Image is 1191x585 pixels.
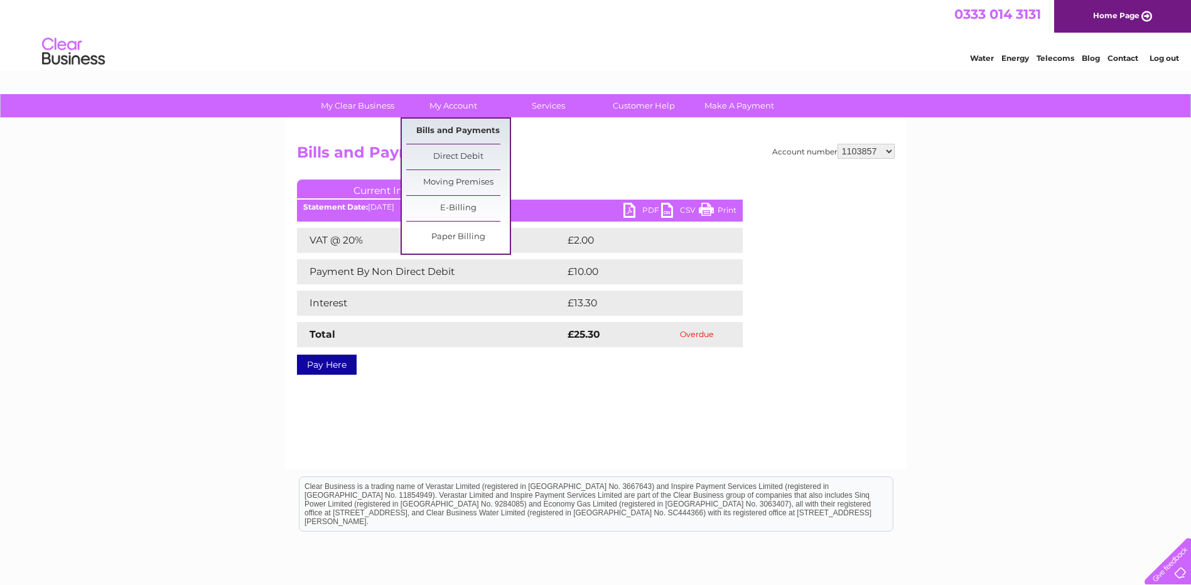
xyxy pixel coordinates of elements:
h2: Bills and Payments [297,144,895,168]
a: PDF [623,203,661,221]
a: Make A Payment [687,94,791,117]
a: Moving Premises [406,170,510,195]
a: Pay Here [297,355,357,375]
a: Telecoms [1037,53,1074,63]
td: Overdue [652,322,742,347]
td: £10.00 [564,259,717,284]
a: Contact [1107,53,1138,63]
a: My Clear Business [306,94,409,117]
strong: £25.30 [568,328,600,340]
td: VAT @ 20% [297,228,564,253]
td: £13.30 [564,291,716,316]
a: Customer Help [592,94,696,117]
a: Blog [1082,53,1100,63]
a: Current Invoice [297,180,485,198]
a: Water [970,53,994,63]
a: CSV [661,203,699,221]
a: Log out [1150,53,1179,63]
a: E-Billing [406,196,510,221]
div: Account number [772,144,895,159]
td: £2.00 [564,228,714,253]
a: Print [699,203,736,221]
a: Paper Billing [406,225,510,250]
a: 0333 014 3131 [954,6,1041,22]
td: Payment By Non Direct Debit [297,259,564,284]
strong: Total [310,328,335,340]
td: Interest [297,291,564,316]
b: Statement Date: [303,202,368,212]
div: Clear Business is a trading name of Verastar Limited (registered in [GEOGRAPHIC_DATA] No. 3667643... [299,7,893,61]
a: Energy [1001,53,1029,63]
a: Direct Debit [406,144,510,169]
a: My Account [401,94,505,117]
a: Services [497,94,600,117]
img: logo.png [41,33,105,71]
div: [DATE] [297,203,743,212]
a: Bills and Payments [406,119,510,144]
